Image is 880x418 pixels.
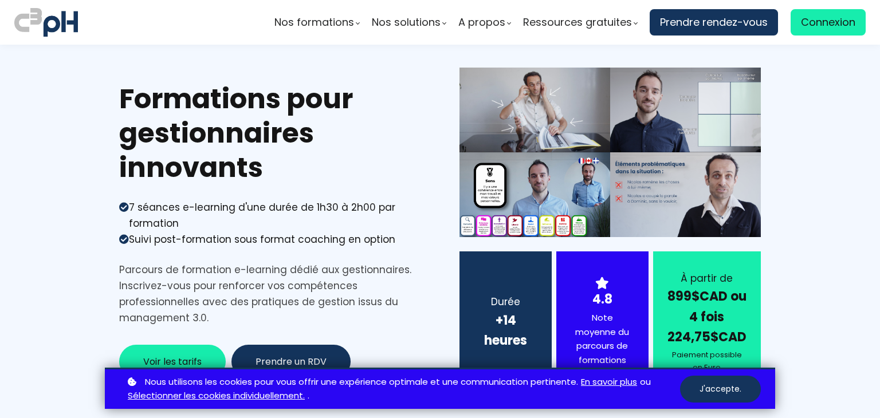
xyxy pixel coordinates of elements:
[274,14,354,31] span: Nos formations
[14,6,78,39] img: logo C3PH
[129,199,421,231] div: 7 séances e-learning d'une durée de 1h30 à 2h00 par formation
[256,354,327,369] span: Prendre un RDV
[474,294,537,310] div: Durée
[592,290,612,308] strong: 4.8
[667,287,747,345] strong: 899$CAD ou 4 fois 224,75$CAD
[791,9,866,36] a: Connexion
[143,354,202,369] span: Voir les tarifs
[680,376,761,403] button: J'accepte.
[119,82,421,185] h1: Formations pour gestionnaires innovants
[145,375,578,389] span: Nous utilisons les cookies pour vous offrir une expérience optimale et une communication pertinente.
[129,231,395,247] div: Suivi post-formation sous format coaching en option
[128,389,305,403] a: Sélectionner les cookies individuellement.
[231,345,351,378] button: Prendre un RDV
[667,349,747,374] div: Paiement possible en Euro
[581,375,637,389] a: En savoir plus
[372,14,441,31] span: Nos solutions
[484,311,527,349] b: +14 heures
[650,9,778,36] a: Prendre rendez-vous
[119,262,421,326] div: Parcours de formation e-learning dédié aux gestionnaires. Inscrivez-vous pour renforcer vos compé...
[523,14,632,31] span: Ressources gratuites
[801,14,855,31] span: Connexion
[660,14,768,31] span: Prendre rendez-vous
[667,270,747,286] div: À partir de
[458,14,505,31] span: A propos
[125,375,680,404] p: ou .
[119,345,226,378] button: Voir les tarifs
[571,311,634,382] div: Note moyenne du parcours de formations (sur 5)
